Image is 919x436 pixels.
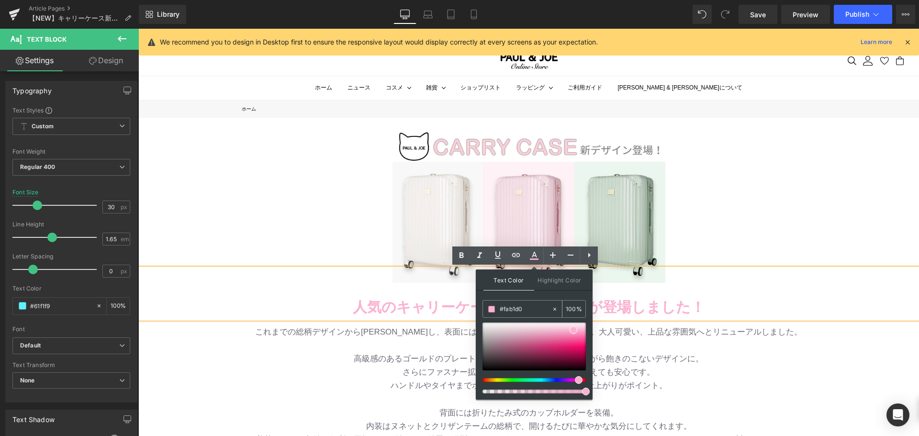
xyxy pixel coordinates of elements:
[32,123,54,131] b: Custom
[694,27,781,37] nav: セカンダリナビゲーション
[479,55,604,64] a: [PERSON_NAME] & [PERSON_NAME]について
[845,11,869,18] span: Publish
[111,350,671,364] p: ハンドルやタイヤまでボディと同色で、統一感のある仕上がりがポイント。
[12,362,130,369] div: Text Transform
[12,106,130,114] div: Text Styles
[12,253,130,260] div: Letter Spacing
[393,5,416,24] a: Desktop
[781,5,830,24] a: Preview
[693,5,712,24] button: Undo
[439,5,462,24] a: Tablet
[896,5,915,24] button: More
[288,55,299,64] summary: 雑貨
[121,204,129,210] span: px
[20,163,56,170] b: Regular 400
[209,55,232,64] a: ニュース
[12,285,130,292] div: Text Color
[20,377,35,384] b: None
[111,378,671,391] p: 背面には折りたたみ式のカップホルダーを装備。
[111,391,671,404] p: 内装はヌネットとクリザンテームの総柄で、開けるたびに華やかな気分にしてくれます。
[20,342,41,350] i: Default
[71,50,141,71] a: Design
[378,55,406,64] summary: ラッピング
[160,37,598,47] p: We recommend you to design in Desktop first to ensure the responsive layout would display correct...
[29,14,121,22] span: 【NEW】キャリーケース新デザイン登場！
[500,304,551,314] input: Color
[177,55,194,64] a: ホーム
[111,337,671,350] p: さらにファスナー拡張式なので、旅行先で荷物が増えても安心です。
[27,35,67,43] span: Text Block
[886,403,909,426] div: Open Intercom Messenger
[29,5,139,12] a: Article Pages
[12,410,55,424] div: Text Shadow
[157,10,179,19] span: Library
[12,326,130,333] div: Font
[30,301,91,311] input: Color
[121,268,129,274] span: px
[111,324,671,337] p: 高級感のあるゴールドのプレートメタルをあしらい、シンプルながら飽きのこないデザインに。
[12,221,130,228] div: Line Height
[12,81,52,95] div: Typography
[111,297,671,310] p: これまでの総柄デザインから[PERSON_NAME]し、表面には傷が付きにくいシボ加工を採用。大人可愛い、上品な雰囲気へとリニューアルしました。
[139,5,186,24] a: New Library
[750,10,766,20] span: Save
[534,269,585,290] span: Highlight Color
[12,189,39,196] div: Font Size
[214,270,567,286] b: 人気のキャリーケースに新デザインが登場しました！
[103,78,118,83] a: ホーム
[12,148,130,155] div: Font Weight
[834,5,892,24] button: Publish
[247,55,265,64] summary: コスメ
[429,55,464,64] a: ご利用ガイド
[462,5,485,24] a: Mobile
[716,5,735,24] button: Redo
[793,10,818,20] span: Preview
[322,55,362,64] a: ショップリスト
[562,301,585,317] div: %
[299,4,482,13] p: 8月31日（日）23:59まで送料無料※サンプルのみは送料500円（税込）
[857,36,896,48] a: Learn more
[107,298,130,314] div: %
[483,269,534,291] span: Text Color
[121,236,129,242] span: em
[111,404,671,418] p: 着替えなどの収納に便利な同柄ケース付きで、付属の猫型ネームタグにも[PERSON_NAME] ＆ [PERSON_NAME]らしさがぎゅっと詰まっています。
[416,5,439,24] a: Laptop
